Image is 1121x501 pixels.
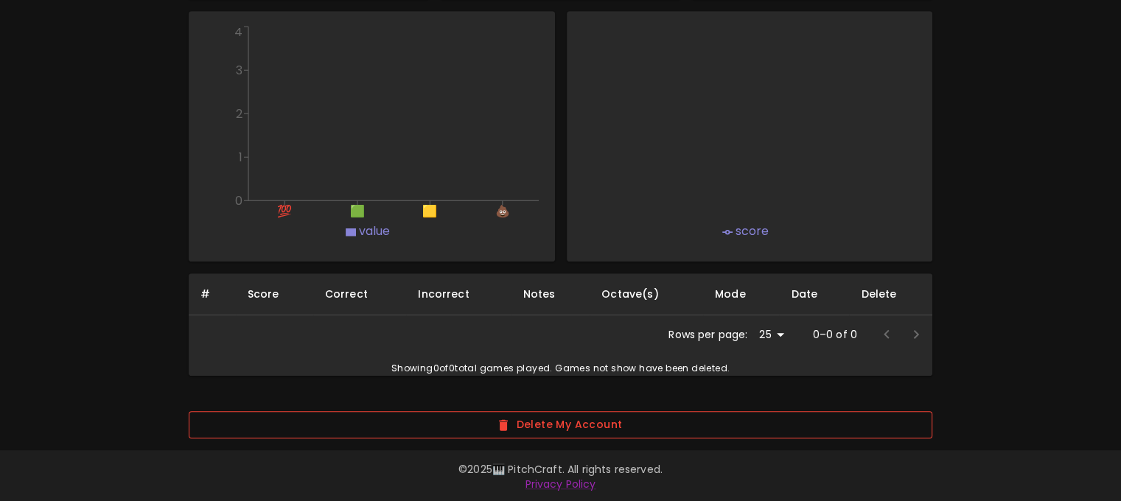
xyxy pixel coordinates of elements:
[779,273,849,315] th: Date
[813,327,857,342] p: 0–0 of 0
[236,273,313,315] th: Score
[235,192,242,209] tspan: 0
[511,273,590,315] th: Notes
[136,462,985,477] p: © 2025 🎹 PitchCraft. All rights reserved.
[277,203,292,220] tspan: 💯
[189,361,932,376] span: Showing 0 of 0 total games played. Games not show have been deleted.
[236,105,242,122] tspan: 2
[495,203,510,220] tspan: 💩
[236,62,242,79] tspan: 3
[406,273,511,315] th: Incorrect
[234,24,242,41] tspan: 4
[736,223,769,239] span: score
[525,477,596,491] a: Privacy Policy
[703,273,779,315] th: Mode
[313,273,407,315] th: Correct
[668,327,747,342] p: Rows per page:
[359,223,391,239] span: value
[189,411,932,438] button: Delete My Account
[753,324,789,346] div: 25
[189,273,235,315] th: #
[590,273,703,315] th: Octave(s)
[239,149,242,166] tspan: 1
[350,203,365,220] tspan: 🟩
[849,273,932,315] th: Delete
[422,203,437,220] tspan: 🟨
